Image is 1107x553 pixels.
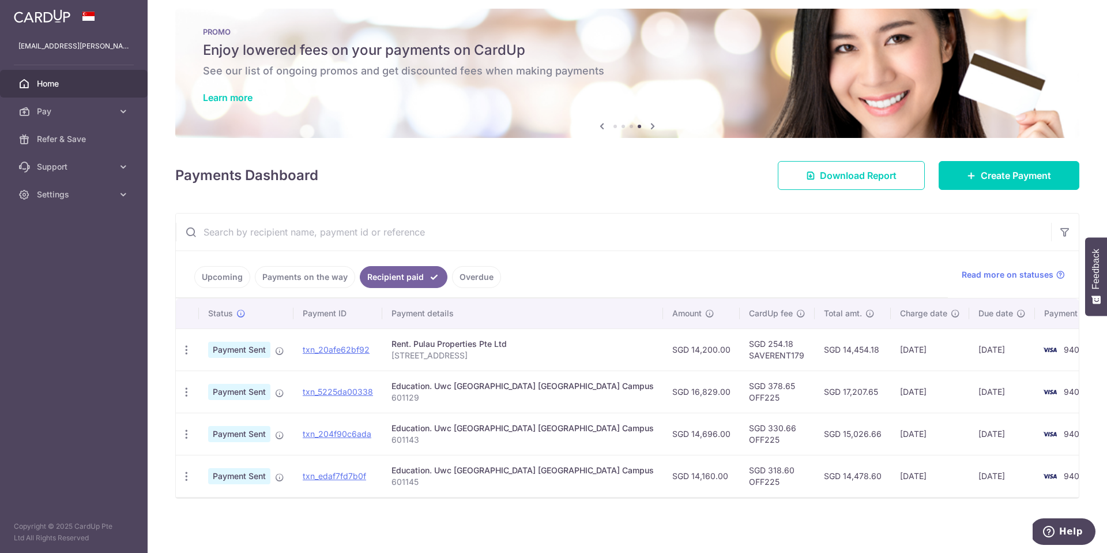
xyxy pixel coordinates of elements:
[969,413,1035,455] td: [DATE]
[815,413,891,455] td: SGD 15,026.66
[303,387,373,397] a: txn_5225da00338
[360,266,447,288] a: Recipient paid
[740,455,815,497] td: SGD 318.60 OFF225
[900,308,947,319] span: Charge date
[37,78,113,89] span: Home
[303,471,366,481] a: txn_edaf7fd7b0f
[175,165,318,186] h4: Payments Dashboard
[1038,427,1061,441] img: Bank Card
[391,476,654,488] p: 601145
[208,468,270,484] span: Payment Sent
[203,27,1052,36] p: PROMO
[208,426,270,442] span: Payment Sent
[1038,385,1061,399] img: Bank Card
[391,380,654,392] div: Education. Uwc [GEOGRAPHIC_DATA] [GEOGRAPHIC_DATA] Campus
[303,345,370,354] a: txn_20afe62bf92
[981,169,1051,182] span: Create Payment
[391,423,654,434] div: Education. Uwc [GEOGRAPHIC_DATA] [GEOGRAPHIC_DATA] Campus
[969,455,1035,497] td: [DATE]
[663,455,740,497] td: SGD 14,160.00
[452,266,501,288] a: Overdue
[1064,345,1085,354] span: 9408
[1064,471,1085,481] span: 9408
[740,413,815,455] td: SGD 330.66 OFF225
[208,308,233,319] span: Status
[740,371,815,413] td: SGD 378.65 OFF225
[815,371,891,413] td: SGD 17,207.65
[303,429,371,439] a: txn_204f90c6ada
[891,413,969,455] td: [DATE]
[891,328,969,371] td: [DATE]
[203,41,1052,59] h5: Enjoy lowered fees on your payments on CardUp
[962,269,1053,281] span: Read more on statuses
[1085,237,1107,316] button: Feedback - Show survey
[778,161,925,190] a: Download Report
[1064,429,1085,439] span: 9408
[962,269,1065,281] a: Read more on statuses
[891,371,969,413] td: [DATE]
[14,9,70,23] img: CardUp
[1091,249,1101,289] span: Feedback
[1038,343,1061,357] img: Bank Card
[815,328,891,371] td: SGD 14,454.18
[37,106,113,117] span: Pay
[391,465,654,476] div: Education. Uwc [GEOGRAPHIC_DATA] [GEOGRAPHIC_DATA] Campus
[740,328,815,371] td: SGD 254.18 SAVERENT179
[663,413,740,455] td: SGD 14,696.00
[663,371,740,413] td: SGD 16,829.00
[815,455,891,497] td: SGD 14,478.60
[293,298,382,328] th: Payment ID
[382,298,663,328] th: Payment details
[37,161,113,173] span: Support
[824,308,862,319] span: Total amt.
[37,189,113,200] span: Settings
[208,384,270,400] span: Payment Sent
[891,455,969,497] td: [DATE]
[391,338,654,350] div: Rent. Pulau Properties Pte Ltd
[1038,469,1061,483] img: Bank Card
[37,133,113,145] span: Refer & Save
[749,308,793,319] span: CardUp fee
[672,308,702,319] span: Amount
[969,328,1035,371] td: [DATE]
[208,342,270,358] span: Payment Sent
[820,169,897,182] span: Download Report
[391,434,654,446] p: 601143
[18,40,129,52] p: [EMAIL_ADDRESS][PERSON_NAME][DOMAIN_NAME]
[1064,387,1085,397] span: 9408
[203,64,1052,78] h6: See our list of ongoing promos and get discounted fees when making payments
[203,92,253,103] a: Learn more
[978,308,1013,319] span: Due date
[255,266,355,288] a: Payments on the way
[939,161,1079,190] a: Create Payment
[969,371,1035,413] td: [DATE]
[391,350,654,361] p: [STREET_ADDRESS]
[1033,518,1095,547] iframe: Opens a widget where you can find more information
[175,9,1079,138] img: Latest Promos banner
[194,266,250,288] a: Upcoming
[663,328,740,371] td: SGD 14,200.00
[176,214,1051,251] input: Search by recipient name, payment id or reference
[391,392,654,403] p: 601129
